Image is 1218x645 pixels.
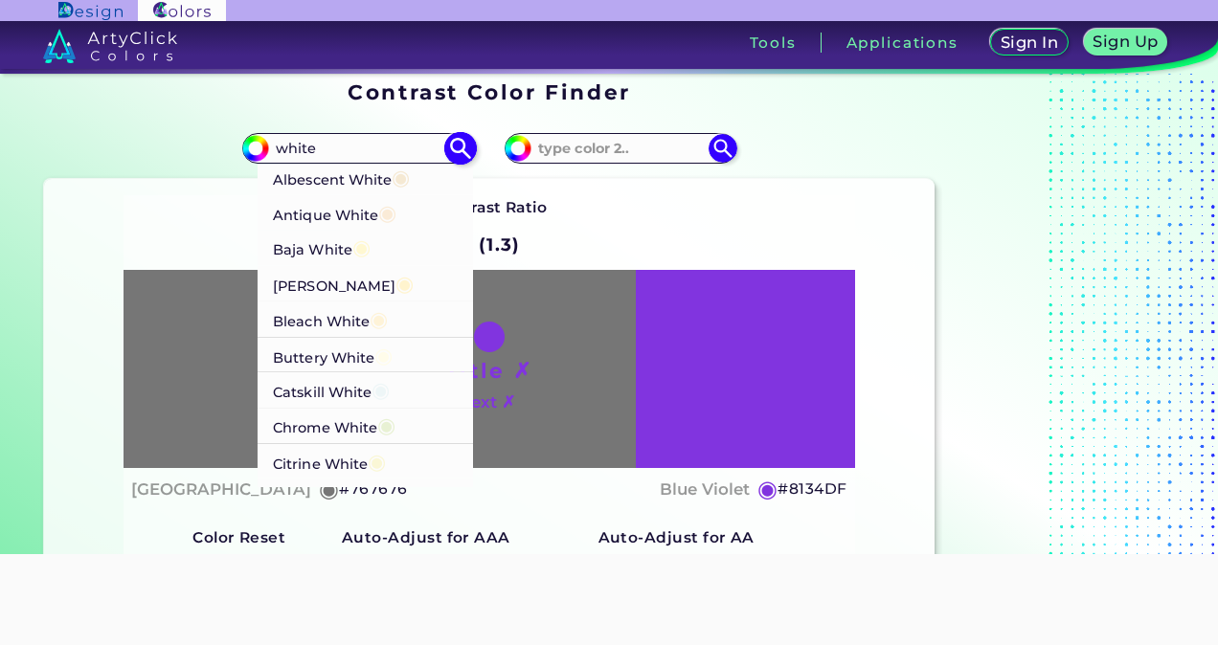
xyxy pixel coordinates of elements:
[273,443,386,478] p: Citrine White
[273,408,395,443] p: Chrome White
[1088,31,1163,55] a: Sign Up
[260,554,958,640] iframe: Advertisement
[598,528,755,546] strong: Auto-Adjust for AA
[750,35,797,50] h3: Tools
[660,476,750,503] h4: Blue Violet
[269,135,447,161] input: type color 1..
[432,198,548,216] strong: Contrast Ratio
[449,224,529,266] h2: A (1.3)
[942,73,1182,622] iframe: Advertisement
[1004,35,1055,50] h5: Sign In
[395,271,414,296] span: ◉
[273,337,393,372] p: Buttery White
[348,78,630,106] h1: Contrast Color Finder
[273,372,390,408] p: Catskill White
[378,200,396,225] span: ◉
[1096,34,1156,49] h5: Sign Up
[273,478,395,514] p: Colonial White
[372,377,390,402] span: ◉
[778,477,846,501] h5: #8134DF
[392,165,410,189] span: ◉
[374,342,393,367] span: ◉
[994,31,1064,55] a: Sign In
[531,135,710,161] input: type color 2..
[273,160,410,195] p: Albescent White
[273,231,371,266] p: Baja White
[445,356,533,385] h1: Title ✗
[273,301,388,337] p: Bleach White
[757,478,778,500] h5: ◉
[709,134,737,163] img: icon search
[339,477,407,501] h5: #767676
[342,528,510,546] strong: Auto-Adjust for AAA
[368,448,386,473] span: ◉
[462,389,515,416] h4: Text ✗
[377,483,395,508] span: ◉
[319,478,340,500] h5: ◉
[43,29,178,63] img: logo_artyclick_colors_white.svg
[58,2,123,20] img: ArtyClick Design logo
[443,132,477,166] img: icon search
[192,528,285,546] strong: Color Reset
[377,412,395,437] span: ◉
[370,306,388,331] span: ◉
[352,235,371,260] span: ◉
[846,35,959,50] h3: Applications
[131,476,311,503] h4: [GEOGRAPHIC_DATA]
[273,266,414,301] p: [PERSON_NAME]
[273,195,396,231] p: Antique White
